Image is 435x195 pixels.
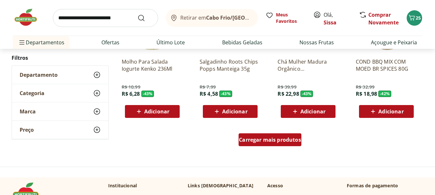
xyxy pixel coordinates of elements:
button: Adicionar [281,105,336,118]
span: R$ 6,28 [122,90,140,97]
span: Retirar em [180,15,251,21]
a: Nossas Frutas [299,39,334,46]
p: Acesso [267,182,283,189]
span: - 43 % [300,91,313,97]
span: R$ 10,99 [122,84,140,90]
button: Categoria [12,84,109,102]
span: Marca [20,108,36,115]
input: search [53,9,158,27]
p: Formas de pagamento [347,182,422,189]
p: Institucional [108,182,137,189]
span: R$ 22,98 [278,90,299,97]
a: Ofertas [101,39,119,46]
a: Salgadinho Roots Chips Popps Manteiga 35g [200,58,261,72]
span: Departamento [20,72,58,78]
button: Departamento [12,66,109,84]
span: Adicionar [144,109,169,114]
button: Retirar emCabo Frio/[GEOGRAPHIC_DATA] [166,9,258,27]
a: Comprar Novamente [368,11,399,26]
span: Categoria [20,90,44,96]
button: Adicionar [203,105,258,118]
button: Adicionar [359,105,414,118]
span: - 43 % [219,91,232,97]
span: - 43 % [141,91,154,97]
a: Açougue e Peixaria [371,39,417,46]
a: Bebidas Geladas [222,39,262,46]
span: Meus Favoritos [276,12,306,24]
span: Adicionar [378,109,403,114]
a: Meus Favoritos [266,12,306,24]
span: Adicionar [222,109,247,114]
span: Preço [20,127,34,133]
img: Hortifruti [13,8,45,27]
button: Marca [12,102,109,120]
span: R$ 39,99 [278,84,296,90]
span: Departamentos [18,35,64,50]
a: Último Lote [156,39,185,46]
a: Sissa [324,19,336,26]
a: COND BBQ MIX COM MOED BR SPICES 80G [356,58,417,72]
span: Carregar mais produtos [239,137,301,142]
button: Menu [18,35,26,50]
span: R$ 7,99 [200,84,216,90]
button: Submit Search [137,14,153,22]
button: Adicionar [125,105,180,118]
a: Carregar mais produtos [239,133,301,149]
b: Cabo Frio/[GEOGRAPHIC_DATA] [206,14,286,21]
button: Preço [12,121,109,139]
span: 25 [416,15,421,21]
span: - 42 % [378,91,391,97]
a: Chá Mulher Madura Orgânico [PERSON_NAME] 22,5g [278,58,339,72]
span: Adicionar [300,109,326,114]
a: Molho Para Salada Iogurte Kenko 236Ml [122,58,183,72]
span: R$ 32,99 [356,84,374,90]
button: Carrinho [407,10,422,26]
span: R$ 18,98 [356,90,377,97]
span: Olá, [324,11,352,26]
h2: Filtros [12,51,109,64]
p: Links [DEMOGRAPHIC_DATA] [188,182,253,189]
span: R$ 4,58 [200,90,218,97]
